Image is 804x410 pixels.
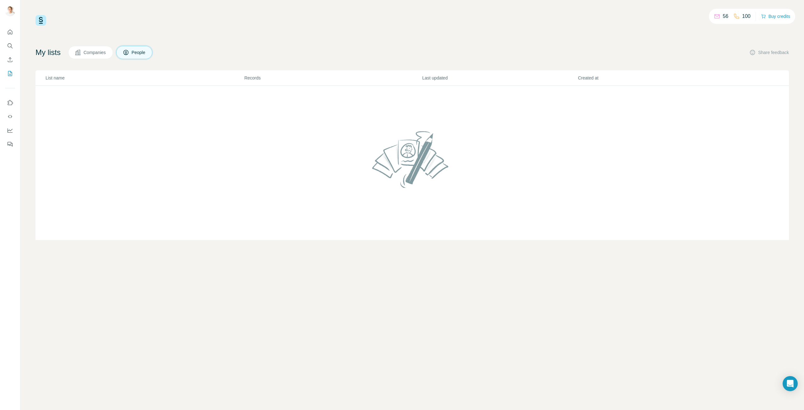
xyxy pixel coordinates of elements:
span: Companies [84,49,106,56]
button: Share feedback [749,49,789,56]
span: People [132,49,146,56]
p: Last updated [422,75,577,81]
img: No lists found [370,126,455,193]
button: Dashboard [5,125,15,136]
button: Use Surfe API [5,111,15,122]
img: Surfe Logo [35,15,46,26]
button: Feedback [5,139,15,150]
button: Quick start [5,26,15,38]
button: Search [5,40,15,52]
p: Created at [578,75,733,81]
button: Enrich CSV [5,54,15,65]
p: 100 [742,13,751,20]
img: Avatar [5,6,15,16]
button: Use Surfe on LinkedIn [5,97,15,108]
button: My lists [5,68,15,79]
button: Buy credits [761,12,790,21]
h4: My lists [35,47,61,57]
p: 56 [723,13,728,20]
p: List name [46,75,244,81]
div: Open Intercom Messenger [783,376,798,391]
p: Records [244,75,422,81]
